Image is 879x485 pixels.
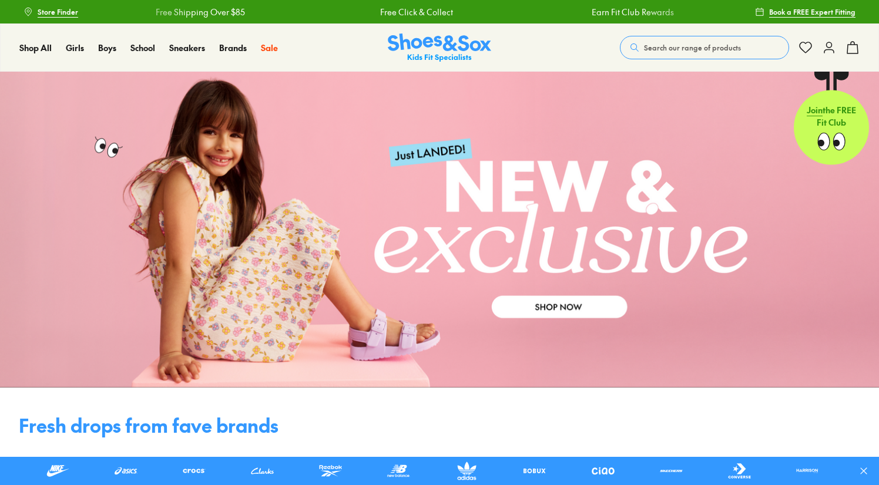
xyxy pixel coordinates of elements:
span: Shop All [19,42,52,53]
a: Girls [66,42,84,54]
img: SNS_Logo_Responsive.svg [388,33,491,62]
span: Girls [66,42,84,53]
a: Free Shipping Over $85 [156,6,245,18]
span: Boys [98,42,116,53]
a: Book a FREE Expert Fitting [755,1,855,22]
span: Sneakers [169,42,205,53]
span: Sale [261,42,278,53]
a: Jointhe FREE Fit Club [794,71,869,165]
span: Search our range of products [644,42,741,53]
a: Sneakers [169,42,205,54]
span: Book a FREE Expert Fitting [769,6,855,17]
a: Shop All [19,42,52,54]
a: Free Click & Collect [380,6,453,18]
button: Search our range of products [620,36,789,59]
a: Shoes & Sox [388,33,491,62]
span: Store Finder [38,6,78,17]
a: School [130,42,155,54]
a: Boys [98,42,116,54]
span: Join [807,104,823,116]
span: Brands [219,42,247,53]
span: School [130,42,155,53]
a: Store Finder [24,1,78,22]
a: Sale [261,42,278,54]
a: Brands [219,42,247,54]
p: the FREE Fit Club [794,95,869,138]
a: Earn Fit Club Rewards [592,6,674,18]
